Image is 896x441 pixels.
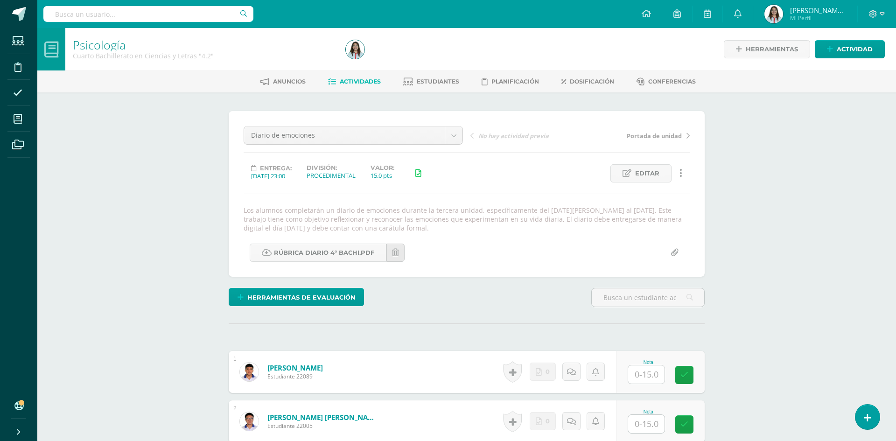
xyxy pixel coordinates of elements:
[478,132,549,140] span: No hay actividad previa
[371,164,394,171] label: Valor:
[628,409,669,414] div: Nota
[592,288,704,307] input: Busca un estudiante aquí...
[790,14,846,22] span: Mi Perfil
[482,74,539,89] a: Planificación
[764,5,783,23] img: 211620a42b4d4c323798e66537dd9bac.png
[251,172,292,180] div: [DATE] 23:00
[251,126,438,144] span: Diario de emociones
[73,37,126,53] a: Psicología
[273,78,306,85] span: Anuncios
[43,6,253,22] input: Busca un usuario...
[340,78,381,85] span: Actividades
[267,372,323,380] span: Estudiante 22089
[648,78,696,85] span: Conferencias
[635,165,659,182] span: Editar
[546,413,550,430] span: 0
[267,422,379,430] span: Estudiante 22005
[837,41,873,58] span: Actividad
[627,132,682,140] span: Portada de unidad
[267,413,379,422] a: [PERSON_NAME] [PERSON_NAME]
[260,74,306,89] a: Anuncios
[628,415,665,433] input: 0-15.0
[561,74,614,89] a: Dosificación
[250,244,386,262] a: RÚBRICA DIARIO 4° BACHI.pdf
[637,74,696,89] a: Conferencias
[724,40,810,58] a: Herramientas
[307,171,356,180] div: PROCEDIMENTAL
[267,363,323,372] a: [PERSON_NAME]
[73,51,335,60] div: Cuarto Bachillerato en Ciencias y Letras '4.2'
[244,126,462,144] a: Diario de emociones
[240,206,693,232] div: Los alumnos completarán un diario de emociones durante la tercera unidad, específicamente del [DA...
[371,171,394,180] div: 15.0 pts
[417,78,459,85] span: Estudiantes
[328,74,381,89] a: Actividades
[307,164,356,171] label: División:
[403,74,459,89] a: Estudiantes
[546,363,550,380] span: 0
[229,288,364,306] a: Herramientas de evaluación
[580,131,690,140] a: Portada de unidad
[815,40,885,58] a: Actividad
[240,363,259,381] img: 74ce2fcd148d658c1479fea95ef2de74.png
[746,41,798,58] span: Herramientas
[346,40,364,59] img: 211620a42b4d4c323798e66537dd9bac.png
[491,78,539,85] span: Planificación
[628,360,669,365] div: Nota
[628,365,665,384] input: 0-15.0
[73,38,335,51] h1: Psicología
[240,412,259,431] img: fbae23e8a3f927d7d552e6194c2c8e16.png
[260,165,292,172] span: Entrega:
[247,289,356,306] span: Herramientas de evaluación
[790,6,846,15] span: [PERSON_NAME] [PERSON_NAME]
[570,78,614,85] span: Dosificación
